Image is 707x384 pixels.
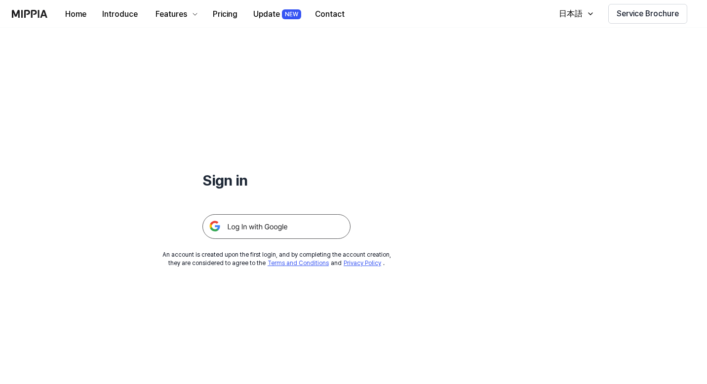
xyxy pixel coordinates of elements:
a: Terms and Conditions [268,260,329,267]
div: NEW [282,9,301,19]
button: Home [57,4,94,24]
img: 구글 로그인 버튼 [202,214,351,239]
a: UpdateNEW [245,0,307,28]
button: Pricing [205,4,245,24]
button: UpdateNEW [245,4,307,24]
div: Features [154,8,189,20]
div: An account is created upon the first login, and by completing the account creation, they are cons... [162,251,391,268]
a: Privacy Policy [344,260,381,267]
h1: Sign in [202,170,351,191]
button: Service Brochure [608,4,687,24]
button: Contact [307,4,353,24]
div: 日本語 [557,8,585,20]
button: Introduce [94,4,146,24]
button: Features [146,4,205,24]
button: 日本語 [549,4,600,24]
img: logo [12,10,47,18]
